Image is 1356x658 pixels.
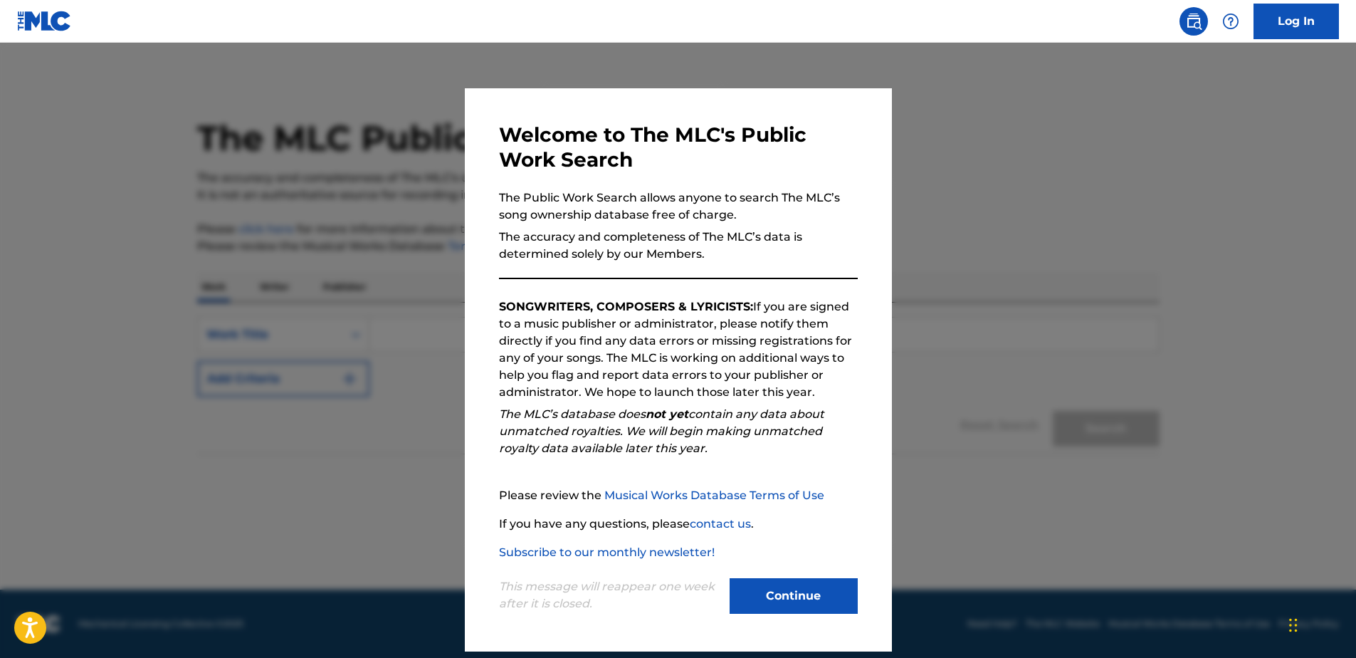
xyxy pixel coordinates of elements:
[1185,13,1202,30] img: search
[1179,7,1208,36] a: Public Search
[499,407,824,455] em: The MLC’s database does contain any data about unmatched royalties. We will begin making unmatche...
[1216,7,1245,36] div: Help
[499,578,721,612] p: This message will reappear one week after it is closed.
[690,517,751,531] a: contact us
[730,578,858,614] button: Continue
[499,122,858,172] h3: Welcome to The MLC's Public Work Search
[1289,604,1298,647] div: Drag
[1285,590,1356,658] iframe: Chat Widget
[499,545,715,559] a: Subscribe to our monthly newsletter!
[499,487,858,504] p: Please review the
[499,516,858,533] p: If you have any questions, please .
[1253,4,1339,39] a: Log In
[499,229,858,263] p: The accuracy and completeness of The MLC’s data is determined solely by our Members.
[1222,13,1239,30] img: help
[604,489,824,502] a: Musical Works Database Terms of Use
[646,407,688,421] strong: not yet
[499,298,858,401] p: If you are signed to a music publisher or administrator, please notify them directly if you find ...
[499,300,753,313] strong: SONGWRITERS, COMPOSERS & LYRICISTS:
[17,11,72,31] img: MLC Logo
[499,189,858,224] p: The Public Work Search allows anyone to search The MLC’s song ownership database free of charge.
